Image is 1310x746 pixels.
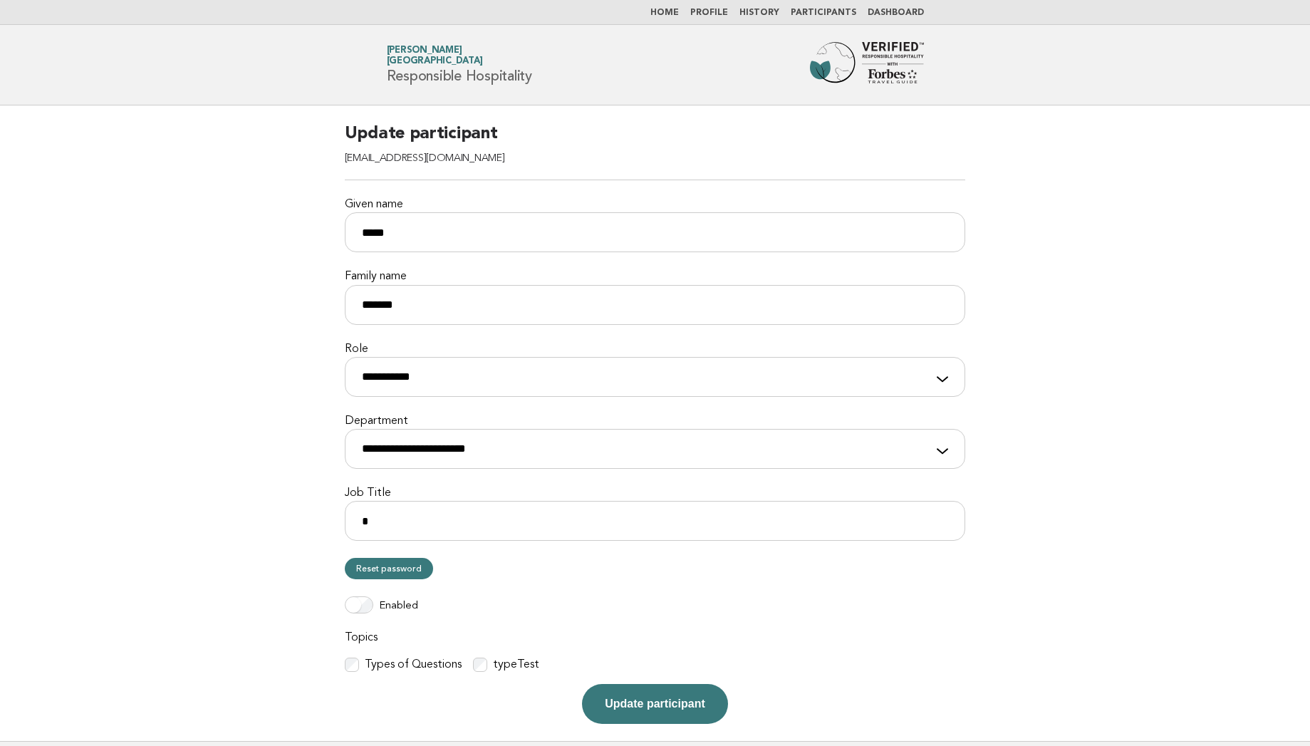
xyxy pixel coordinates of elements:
[379,599,418,613] label: Enabled
[739,9,779,17] a: History
[387,46,483,66] a: [PERSON_NAME][GEOGRAPHIC_DATA]
[365,658,462,673] label: Types of Questions
[345,342,966,357] label: Role
[582,684,727,724] button: Update participant
[345,414,966,429] label: Department
[345,153,505,164] span: [EMAIL_ADDRESS][DOMAIN_NAME]
[493,658,539,673] label: typeTest
[345,269,966,284] label: Family name
[791,9,856,17] a: Participants
[650,9,679,17] a: Home
[387,46,532,83] h1: Responsible Hospitality
[345,558,433,579] a: Reset password
[345,197,966,212] label: Given name
[868,9,924,17] a: Dashboard
[810,42,924,88] img: Forbes Travel Guide
[345,486,966,501] label: Job Title
[345,123,966,180] h2: Update participant
[345,631,966,646] label: Topics
[690,9,728,17] a: Profile
[387,57,483,66] span: [GEOGRAPHIC_DATA]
